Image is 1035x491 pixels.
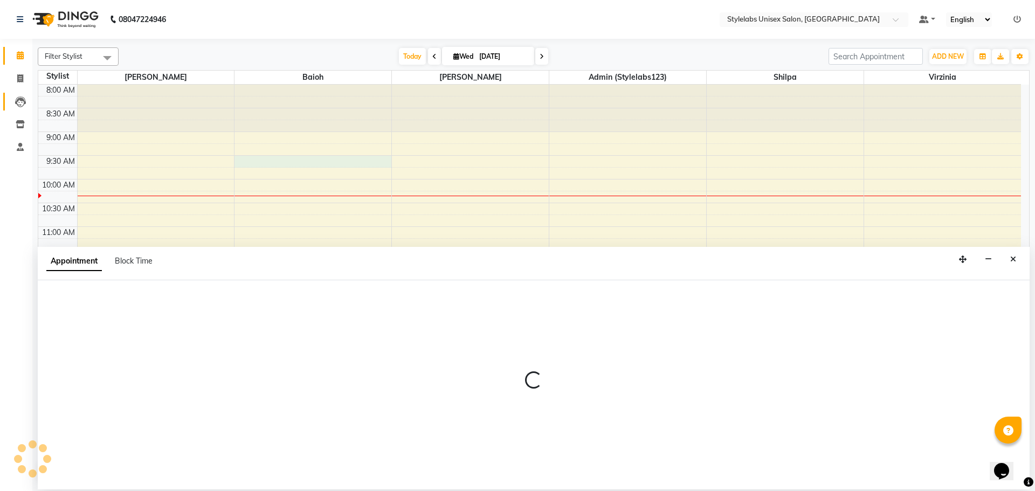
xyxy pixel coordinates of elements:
[46,252,102,271] span: Appointment
[38,71,77,82] div: Stylist
[40,179,77,191] div: 10:00 AM
[44,132,77,143] div: 9:00 AM
[451,52,476,60] span: Wed
[44,156,77,167] div: 9:30 AM
[392,71,549,84] span: [PERSON_NAME]
[115,256,153,266] span: Block Time
[549,71,706,84] span: Admin (stylelabs123)
[44,108,77,120] div: 8:30 AM
[829,48,923,65] input: Search Appointment
[476,49,530,65] input: 2025-09-03
[932,52,964,60] span: ADD NEW
[45,52,82,60] span: Filter Stylist
[929,49,967,64] button: ADD NEW
[990,448,1024,480] iframe: chat widget
[1005,251,1021,268] button: Close
[399,48,426,65] span: Today
[234,71,391,84] span: Baioh
[44,85,77,96] div: 8:00 AM
[78,71,234,84] span: [PERSON_NAME]
[40,227,77,238] div: 11:00 AM
[119,4,166,34] b: 08047224946
[864,71,1021,84] span: Virzinia
[707,71,864,84] span: Shilpa
[27,4,101,34] img: logo
[40,203,77,215] div: 10:30 AM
